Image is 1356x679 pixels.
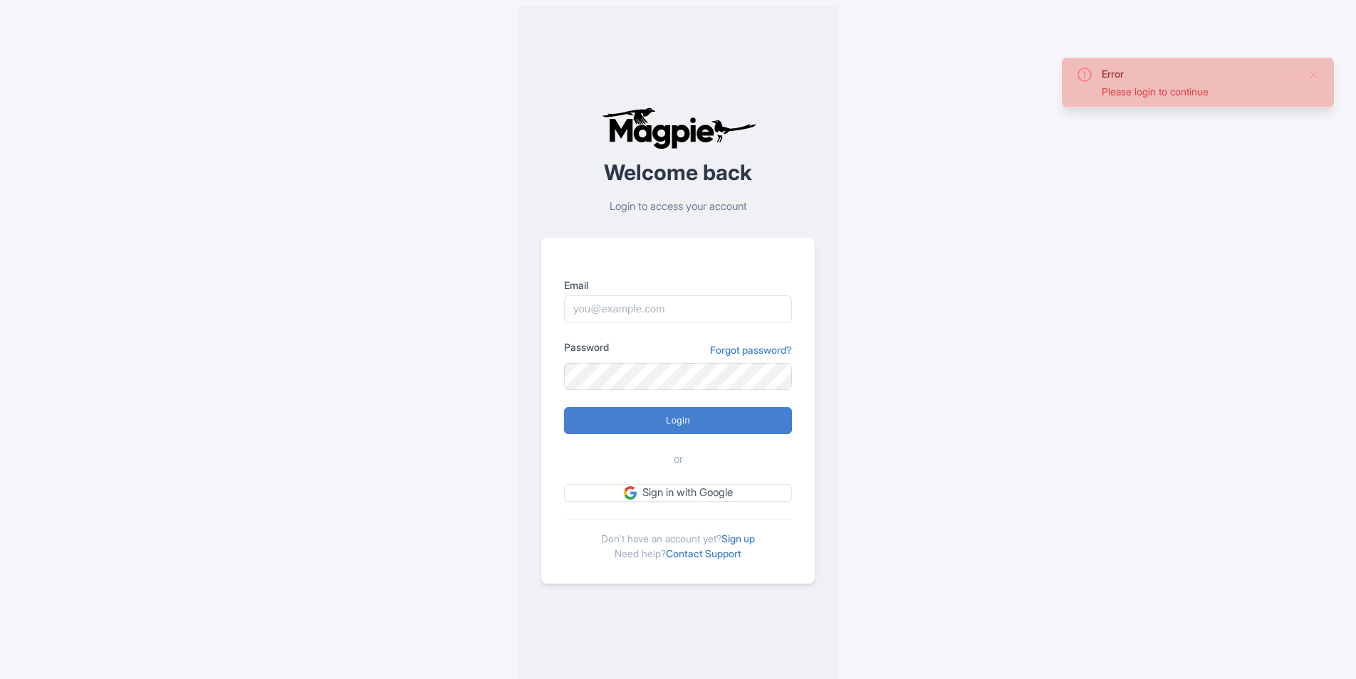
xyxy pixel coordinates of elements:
[564,278,792,293] label: Email
[1308,66,1320,83] button: Close
[541,161,815,184] h2: Welcome back
[674,451,683,468] span: or
[624,486,637,499] img: google.svg
[1102,66,1297,81] div: Error
[564,484,792,502] a: Sign in with Google
[564,407,792,434] input: Login
[721,532,755,544] a: Sign up
[710,342,792,357] a: Forgot password?
[564,339,609,354] label: Password
[564,519,792,561] div: Don't have an account yet? Need help?
[666,547,741,559] a: Contact Support
[598,107,758,149] img: logo-ab69f6fb50320c5b225c76a69d11143b.png
[564,295,792,322] input: you@example.com
[541,199,815,215] p: Login to access your account
[1102,84,1297,99] div: Please login to continue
